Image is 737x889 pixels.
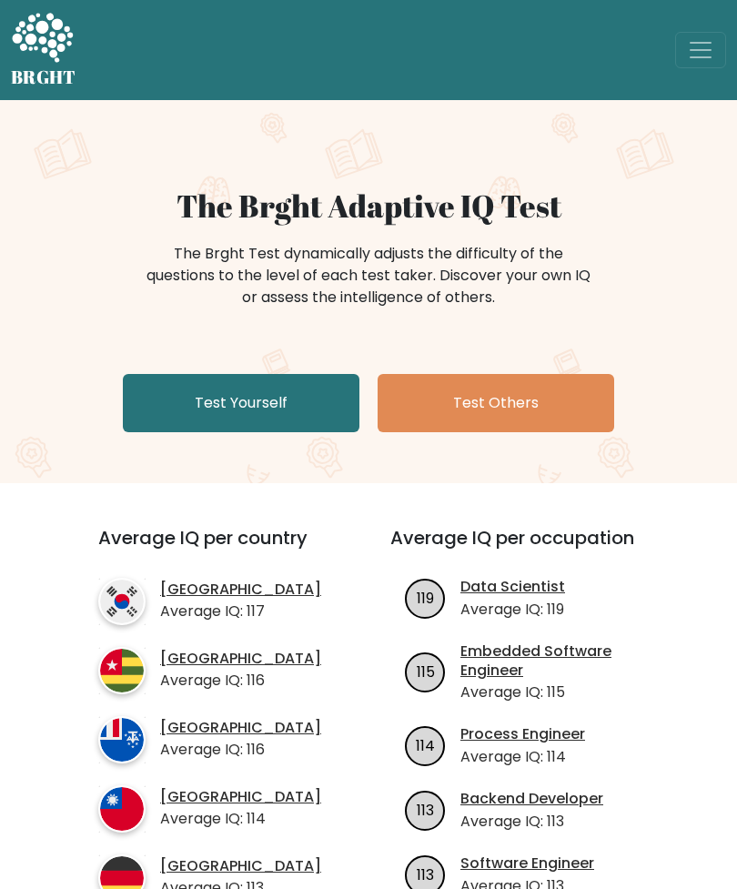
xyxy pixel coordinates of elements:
[160,857,321,876] a: [GEOGRAPHIC_DATA]
[11,187,726,225] h1: The Brght Adaptive IQ Test
[160,739,321,761] p: Average IQ: 116
[460,578,565,597] a: Data Scientist
[460,725,585,744] a: Process Engineer
[160,581,321,600] a: [GEOGRAPHIC_DATA]
[675,32,726,68] button: Toggle navigation
[416,735,435,756] text: 114
[460,599,565,621] p: Average IQ: 119
[417,864,434,885] text: 113
[141,243,596,308] div: The Brght Test dynamically adjusts the difficulty of the questions to the level of each test take...
[11,66,76,88] h5: BRGHT
[160,601,321,622] p: Average IQ: 117
[123,374,359,432] a: Test Yourself
[460,642,661,681] a: Embedded Software Engineer
[98,647,146,694] img: country
[160,670,321,692] p: Average IQ: 116
[378,374,614,432] a: Test Others
[160,808,321,830] p: Average IQ: 114
[11,7,76,93] a: BRGHT
[417,800,434,821] text: 113
[98,527,325,571] h3: Average IQ per country
[460,854,594,874] a: Software Engineer
[98,785,146,833] img: country
[460,811,603,833] p: Average IQ: 113
[417,662,435,682] text: 115
[417,588,434,609] text: 119
[460,790,603,809] a: Backend Developer
[160,788,321,807] a: [GEOGRAPHIC_DATA]
[390,527,661,571] h3: Average IQ per occupation
[460,682,661,703] p: Average IQ: 115
[160,719,321,738] a: [GEOGRAPHIC_DATA]
[98,716,146,763] img: country
[98,578,146,625] img: country
[160,650,321,669] a: [GEOGRAPHIC_DATA]
[460,746,585,768] p: Average IQ: 114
